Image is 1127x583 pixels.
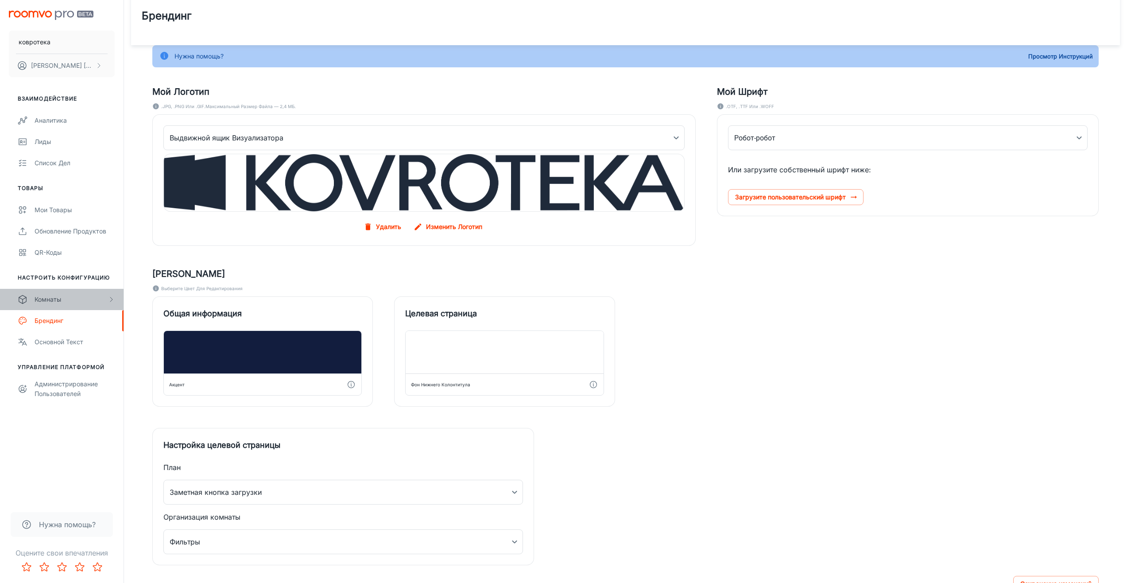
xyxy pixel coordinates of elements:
[426,222,482,232] ya-tr-span: Изменить Логотип
[35,159,70,167] ya-tr-span: Список дел
[18,364,105,370] ya-tr-span: Управление платформой
[35,206,72,214] ya-tr-span: Мои товары
[15,548,108,557] ya-tr-span: Оцените свои впечатления
[726,104,774,109] ya-tr-span: .OTF, .TTF или .WOFF
[18,95,77,102] ya-tr-span: Взаимодействие
[39,520,96,529] ya-tr-span: Нужна помощь?
[1026,50,1095,63] button: Просмотр Инструкций
[18,558,35,576] button: Оцените 1 звезду
[362,219,405,235] button: Удалить
[412,219,486,235] label: Изменить Логотип
[9,11,93,20] img: Бета-версия Roomvo PRO
[169,382,185,387] ya-tr-span: Акцент
[35,380,98,397] ya-tr-span: Администрирование пользователей
[161,104,205,109] ya-tr-span: .JPG, .PNG или .GIF.
[152,86,209,97] ya-tr-span: Мой Логотип
[142,8,191,24] h1: Брендинг
[35,138,51,145] ya-tr-span: Лиды
[163,513,240,521] ya-tr-span: Организация комнаты
[35,249,62,256] ya-tr-span: QR-коды
[170,488,262,497] ya-tr-span: Заметная кнопка загрузки
[9,54,115,77] button: [PERSON_NAME] [PERSON_NAME]
[405,309,477,318] ya-tr-span: Целевая страница
[163,440,280,450] ya-tr-span: Настройка целевой страницы
[411,382,470,387] ya-tr-span: Фон нижнего колонтитула
[35,338,83,346] ya-tr-span: Основной текст
[728,165,871,174] ya-tr-span: Или загрузите собственный шрифт ниже:
[728,189,864,205] span: Загрузите пользовательский шрифт
[89,558,106,576] button: Оцените 5 звезд
[9,31,115,54] button: ковротека
[35,227,106,235] ya-tr-span: Обновление продуктов
[205,104,296,109] ya-tr-span: Максимальный размер файла — 2,4 МБ.
[735,192,846,202] ya-tr-span: Загрузите пользовательский шрифт
[19,38,50,46] ya-tr-span: ковротека
[71,558,89,576] button: Оцените 4 звезды
[53,558,71,576] button: Оцените 3 звезды
[35,295,61,303] ya-tr-span: Комнаты
[164,154,684,211] img: my_drawer_logo_background_image_en-us.png
[31,62,82,69] ya-tr-span: [PERSON_NAME]
[152,268,225,279] ya-tr-span: [PERSON_NAME]
[163,309,242,318] ya-tr-span: Общая информация
[84,62,135,69] ya-tr-span: [PERSON_NAME]
[18,185,44,191] ya-tr-span: Товары
[1028,51,1093,61] ya-tr-span: Просмотр Инструкций
[376,222,401,232] ya-tr-span: Удалить
[35,558,53,576] button: Оцените 2 звезды
[170,133,283,142] ya-tr-span: Выдвижной ящик Визуализатора
[18,274,110,281] ya-tr-span: Настроить конфигурацию
[170,537,200,546] ya-tr-span: Фильтры
[35,317,63,324] ya-tr-span: Брендинг
[163,463,181,472] ya-tr-span: План
[734,134,775,142] ya-tr-span: Робот-робот
[174,52,224,60] ya-tr-span: Нужна помощь?
[717,86,767,97] ya-tr-span: Мой Шрифт
[35,117,67,124] ya-tr-span: Аналитика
